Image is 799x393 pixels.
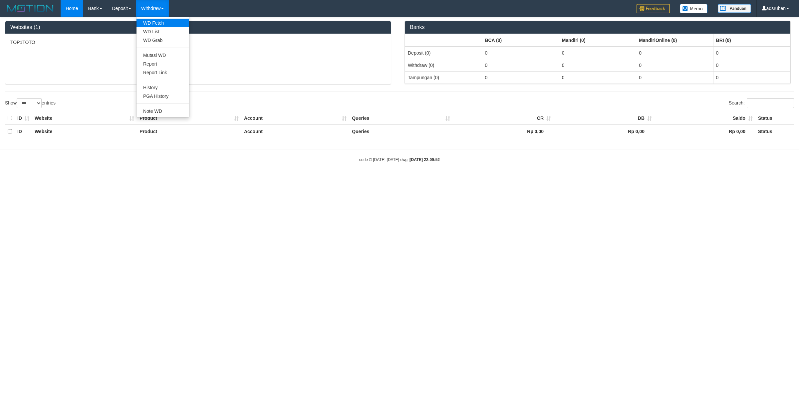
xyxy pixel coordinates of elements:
td: 0 [713,47,790,59]
img: Feedback.jpg [637,4,670,13]
a: WD Fetch [136,19,189,27]
td: 0 [482,47,559,59]
td: 0 [713,59,790,71]
td: Withdraw (0) [405,59,482,71]
th: Product [137,112,241,125]
td: 0 [559,59,636,71]
a: History [136,83,189,92]
th: Saldo [655,112,755,125]
input: Search: [747,98,794,108]
th: ID [15,112,32,125]
td: 0 [636,59,713,71]
a: Report Link [136,68,189,77]
h3: Websites (1) [10,24,386,30]
th: Rp 0,00 [453,125,554,138]
th: Group: activate to sort column ascending [482,34,559,47]
td: Tampungan (0) [405,71,482,84]
td: 0 [482,59,559,71]
img: panduan.png [718,4,751,13]
td: 0 [636,47,713,59]
th: Group: activate to sort column ascending [559,34,636,47]
th: Queries [349,125,453,138]
th: Product [137,125,241,138]
th: Rp 0,00 [655,125,755,138]
a: WD List [136,27,189,36]
a: PGA History [136,92,189,100]
th: Account [241,112,349,125]
td: Deposit (0) [405,47,482,59]
small: code © [DATE]-[DATE] dwg | [359,157,440,162]
td: 0 [636,71,713,84]
a: Mutasi WD [136,51,189,60]
strong: [DATE] 22:09:52 [410,157,440,162]
select: Showentries [17,98,42,108]
th: Queries [349,112,453,125]
th: Status [755,125,794,138]
p: TOP1TOTO [10,39,386,46]
th: Group: activate to sort column ascending [636,34,713,47]
a: WD Grab [136,36,189,45]
th: DB [554,112,655,125]
th: Website [32,125,137,138]
th: Rp 0,00 [554,125,655,138]
td: 0 [482,71,559,84]
h3: Banks [410,24,785,30]
th: Website [32,112,137,125]
td: 0 [559,71,636,84]
td: 0 [713,71,790,84]
th: ID [15,125,32,138]
img: MOTION_logo.png [5,3,56,13]
label: Search: [729,98,794,108]
img: Button%20Memo.svg [680,4,708,13]
label: Show entries [5,98,56,108]
td: 0 [559,47,636,59]
th: CR [453,112,554,125]
th: Status [755,112,794,125]
a: Report [136,60,189,68]
th: Group: activate to sort column ascending [405,34,482,47]
th: Account [241,125,349,138]
a: Note WD [136,107,189,115]
th: Group: activate to sort column ascending [713,34,790,47]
